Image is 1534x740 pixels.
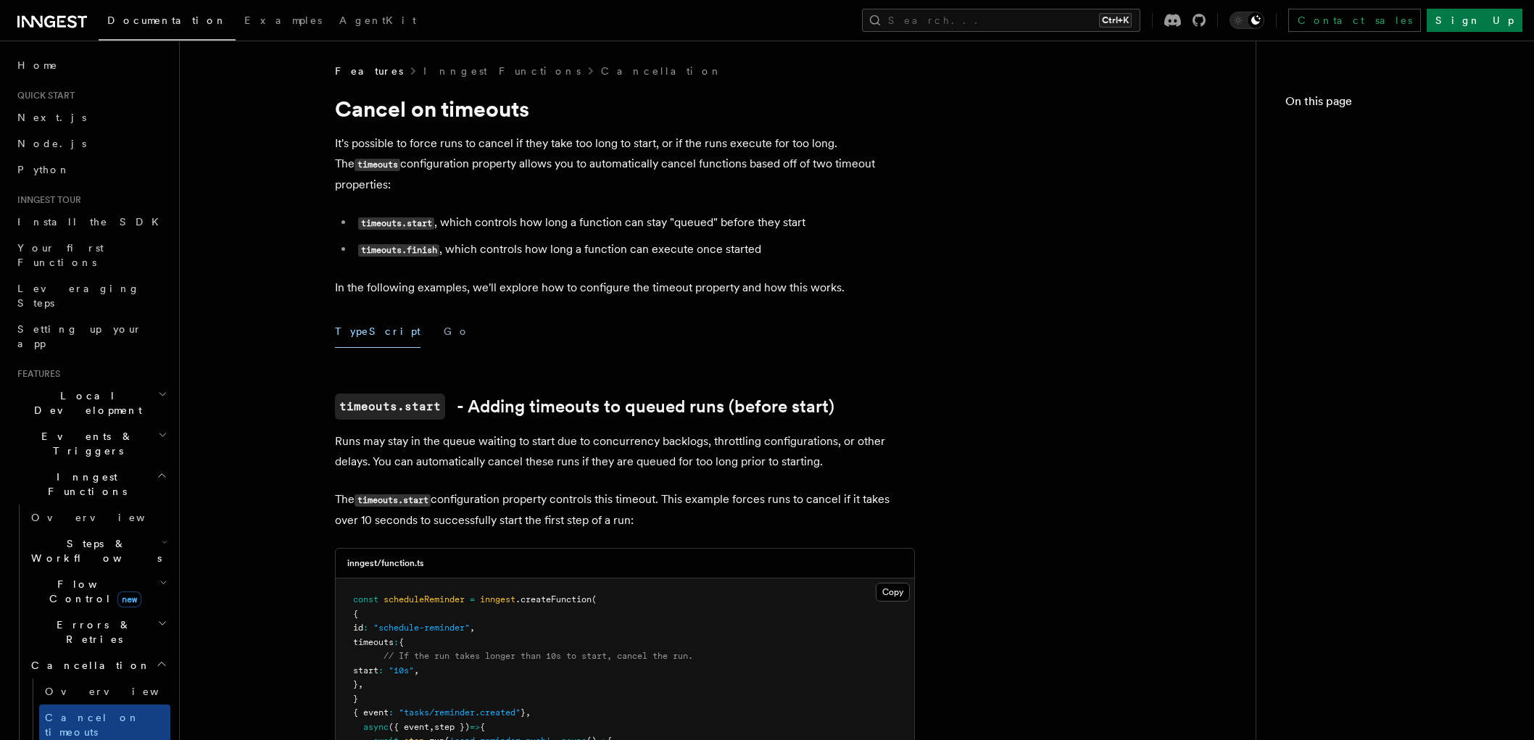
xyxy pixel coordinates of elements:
span: , [358,679,363,689]
a: Python [12,157,170,183]
span: Home [17,58,58,72]
span: ({ event [389,722,429,732]
button: Go [444,315,470,348]
button: Copy [876,583,910,602]
code: timeouts [355,159,400,171]
p: The configuration property controls this timeout. This example forces runs to cancel if it takes ... [335,489,915,531]
span: Inngest tour [12,194,81,206]
a: Overview [25,504,170,531]
span: AgentKit [339,14,416,26]
span: id [353,623,363,633]
a: Next.js [12,104,170,130]
li: , which controls how long a function can execute once started [354,239,915,260]
a: Node.js [12,130,170,157]
a: Install the SDK [12,209,170,235]
a: Sign Up [1427,9,1522,32]
span: Cancel on timeouts [45,712,140,738]
span: ( [592,594,597,604]
span: Setting up your app [17,323,142,349]
span: { [480,722,485,732]
span: Python [17,164,70,175]
code: timeouts.start [335,394,445,420]
p: Runs may stay in the queue waiting to start due to concurrency backlogs, throttling configuration... [335,431,915,472]
span: : [389,707,394,718]
span: } [353,679,358,689]
button: Errors & Retries [25,612,170,652]
span: Node.js [17,138,86,149]
span: Flow Control [25,577,159,606]
span: Documentation [107,14,227,26]
span: Examples [244,14,322,26]
span: Cancellation [25,658,151,673]
button: Search...Ctrl+K [862,9,1140,32]
span: "10s" [389,665,414,675]
span: , [429,722,434,732]
span: // If the run takes longer than 10s to start, cancel the run. [383,651,693,661]
span: , [414,665,419,675]
span: const [353,594,378,604]
h3: inngest/function.ts [347,557,424,569]
span: Quick start [12,90,75,101]
button: Toggle dark mode [1230,12,1264,29]
h1: Cancel on timeouts [335,96,915,122]
a: Contact sales [1288,9,1421,32]
span: { [353,609,358,619]
span: Local Development [12,388,158,417]
span: { event [353,707,389,718]
h4: On this page [1285,93,1505,116]
span: Overview [31,512,181,523]
span: async [363,722,389,732]
span: Next.js [17,112,86,123]
span: Features [12,368,60,380]
span: new [117,591,141,607]
a: Your first Functions [12,235,170,275]
span: Steps & Workflows [25,536,162,565]
a: timeouts.start- Adding timeouts to queued runs (before start) [335,394,834,420]
span: Overview [45,686,194,697]
span: , [526,707,531,718]
code: timeouts.start [358,217,434,230]
code: timeouts.start [355,494,431,507]
button: Local Development [12,383,170,423]
li: , which controls how long a function can stay "queued" before they start [354,212,915,233]
span: { [399,637,404,647]
span: Features [335,64,403,78]
a: Leveraging Steps [12,275,170,316]
span: Errors & Retries [25,618,157,647]
span: } [521,707,526,718]
span: : [394,637,399,647]
a: Home [12,52,170,78]
span: inngest [480,594,515,604]
span: Install the SDK [17,216,167,228]
span: step }) [434,722,470,732]
a: Cancellation [601,64,723,78]
button: Inngest Functions [12,464,170,504]
a: Documentation [99,4,236,41]
span: , [470,623,475,633]
span: } [353,694,358,704]
span: : [378,665,383,675]
button: Flow Controlnew [25,571,170,612]
span: "schedule-reminder" [373,623,470,633]
span: : [363,623,368,633]
span: "tasks/reminder.created" [399,707,521,718]
span: Leveraging Steps [17,283,140,309]
a: Setting up your app [12,316,170,357]
button: TypeScript [335,315,420,348]
p: In the following examples, we'll explore how to configure the timeout property and how this works. [335,278,915,298]
span: => [470,722,480,732]
span: Events & Triggers [12,429,158,458]
span: = [470,594,475,604]
kbd: Ctrl+K [1099,13,1132,28]
span: timeouts [353,637,394,647]
span: start [353,665,378,675]
span: .createFunction [515,594,592,604]
span: scheduleReminder [383,594,465,604]
a: Overview [39,678,170,704]
button: Events & Triggers [12,423,170,464]
p: It's possible to force runs to cancel if they take too long to start, or if the runs execute for ... [335,133,915,195]
span: Your first Functions [17,242,104,268]
a: Examples [236,4,331,39]
a: AgentKit [331,4,425,39]
button: Cancellation [25,652,170,678]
